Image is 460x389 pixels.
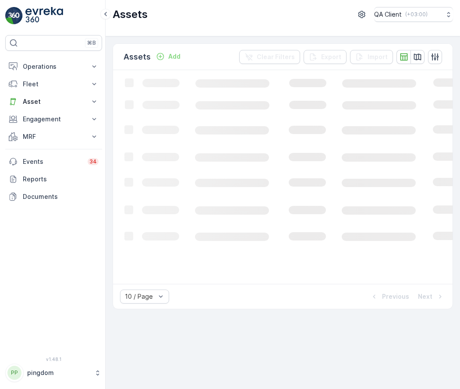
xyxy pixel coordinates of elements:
[239,50,300,64] button: Clear Filters
[124,51,151,63] p: Assets
[168,52,180,61] p: Add
[5,75,102,93] button: Fleet
[7,366,21,380] div: PP
[5,153,102,170] a: Events34
[368,53,388,61] p: Import
[374,7,453,22] button: QA Client(+03:00)
[23,62,85,71] p: Operations
[350,50,393,64] button: Import
[417,291,446,302] button: Next
[5,170,102,188] a: Reports
[405,11,428,18] p: ( +03:00 )
[25,7,63,25] img: logo_light-DOdMpM7g.png
[257,53,295,61] p: Clear Filters
[5,364,102,382] button: PPpingdom
[23,192,99,201] p: Documents
[382,292,409,301] p: Previous
[27,368,90,377] p: pingdom
[23,157,82,166] p: Events
[23,132,85,141] p: MRF
[23,115,85,124] p: Engagement
[5,58,102,75] button: Operations
[113,7,148,21] p: Assets
[5,7,23,25] img: logo
[374,10,402,19] p: QA Client
[5,357,102,362] span: v 1.48.1
[87,39,96,46] p: ⌘B
[304,50,347,64] button: Export
[5,188,102,205] a: Documents
[418,292,432,301] p: Next
[5,93,102,110] button: Asset
[152,51,184,62] button: Add
[89,158,97,165] p: 34
[23,97,85,106] p: Asset
[5,110,102,128] button: Engagement
[23,175,99,184] p: Reports
[369,291,410,302] button: Previous
[23,80,85,88] p: Fleet
[321,53,341,61] p: Export
[5,128,102,145] button: MRF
